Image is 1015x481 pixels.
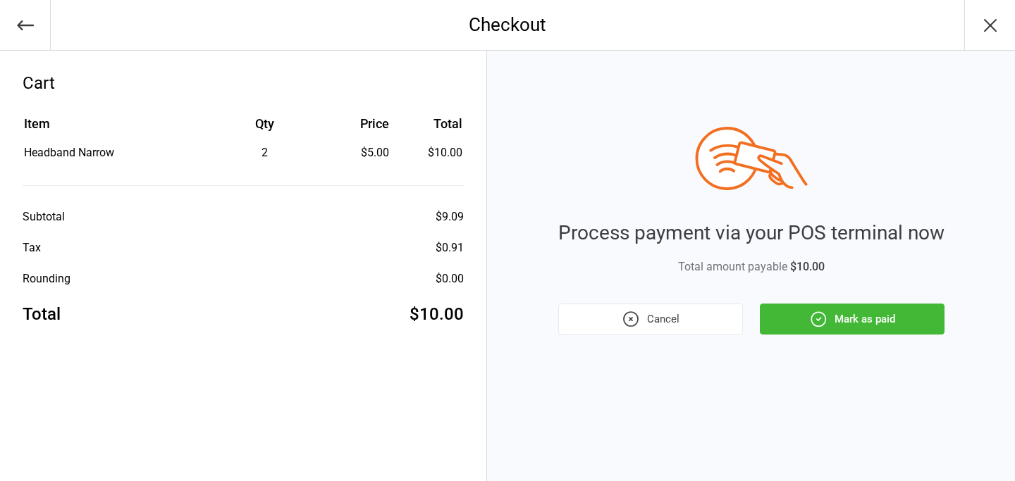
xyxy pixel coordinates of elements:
button: Cancel [558,304,743,335]
div: $0.91 [436,239,464,256]
span: $10.00 [790,260,825,273]
span: Headband Narrow [24,146,114,159]
th: Item [24,114,201,143]
th: Qty [202,114,327,143]
div: Cart [23,70,464,96]
td: $10.00 [395,144,462,161]
button: Mark as paid [760,304,945,335]
div: $9.09 [436,208,464,225]
div: Price [328,114,389,133]
div: $0.00 [436,270,464,287]
div: 2 [202,144,327,161]
div: $5.00 [328,144,389,161]
div: Total amount payable [558,258,945,275]
th: Total [395,114,462,143]
div: Total [23,301,61,327]
div: Subtotal [23,208,65,225]
div: Rounding [23,270,70,287]
div: Tax [23,239,41,256]
div: Process payment via your POS terminal now [558,218,945,248]
div: $10.00 [410,301,464,327]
